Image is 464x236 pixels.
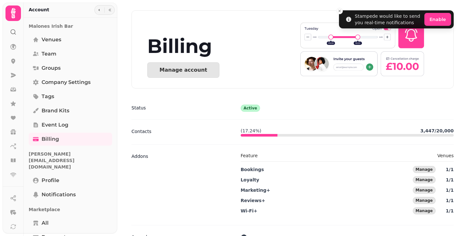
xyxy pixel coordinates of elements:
[336,8,343,14] button: Close toast
[147,36,300,56] div: Billing
[29,47,112,60] a: Team
[42,121,68,129] span: Event log
[42,36,61,44] span: Venues
[42,93,54,100] span: Tags
[29,188,112,201] a: Notifications
[29,133,112,146] a: Billing
[437,152,454,159] p: Venues
[42,135,59,143] span: Billing
[416,199,433,202] span: Manage
[416,188,433,192] span: Manage
[416,209,433,213] span: Manage
[29,76,112,89] a: Company settings
[131,152,236,217] dt: Addons
[413,187,436,194] button: Manage
[42,177,59,184] span: Profile
[438,176,454,184] p: 1 / 1
[438,207,454,215] p: 1 / 1
[29,33,112,46] a: Venues
[241,166,264,173] p: Bookings
[159,67,207,73] div: Manage account
[241,105,260,112] div: Active
[413,176,436,183] button: Manage
[420,128,454,133] b: 3,447 / 20,000
[131,104,236,112] dt: Status
[241,186,270,194] p: Marketing+
[42,191,76,199] span: Notifications
[438,166,454,173] p: 1 / 1
[131,128,151,135] p: Contacts
[29,20,112,32] p: Malones Irish Bar
[438,186,454,194] p: 1 / 1
[147,62,219,78] button: Manage account
[42,64,61,72] span: Groups
[424,13,451,26] button: Enable
[416,168,433,171] span: Manage
[29,174,112,187] a: Profile
[29,217,112,230] a: All
[241,176,259,184] p: Loyalty
[29,90,112,103] a: Tags
[241,128,261,134] p: ( 17.24 %)
[416,178,433,182] span: Manage
[29,62,112,75] a: Groups
[241,207,257,215] p: Wi-Fi+
[413,207,436,214] button: Manage
[438,197,454,204] p: 1 / 1
[300,21,424,78] img: header
[29,118,112,131] a: Event log
[413,166,436,173] button: Manage
[29,104,112,117] a: Brand Kits
[29,6,49,13] h2: Account
[29,204,112,215] p: Marketplace
[42,78,91,86] span: Company settings
[241,152,258,159] p: Feature
[355,13,422,26] div: Stampede would like to send you real-time notifications
[42,50,56,58] span: Team
[413,197,436,204] button: Manage
[241,197,266,204] p: Reviews+
[29,148,112,173] p: [PERSON_NAME][EMAIL_ADDRESS][DOMAIN_NAME]
[42,107,69,115] span: Brand Kits
[42,219,49,227] span: All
